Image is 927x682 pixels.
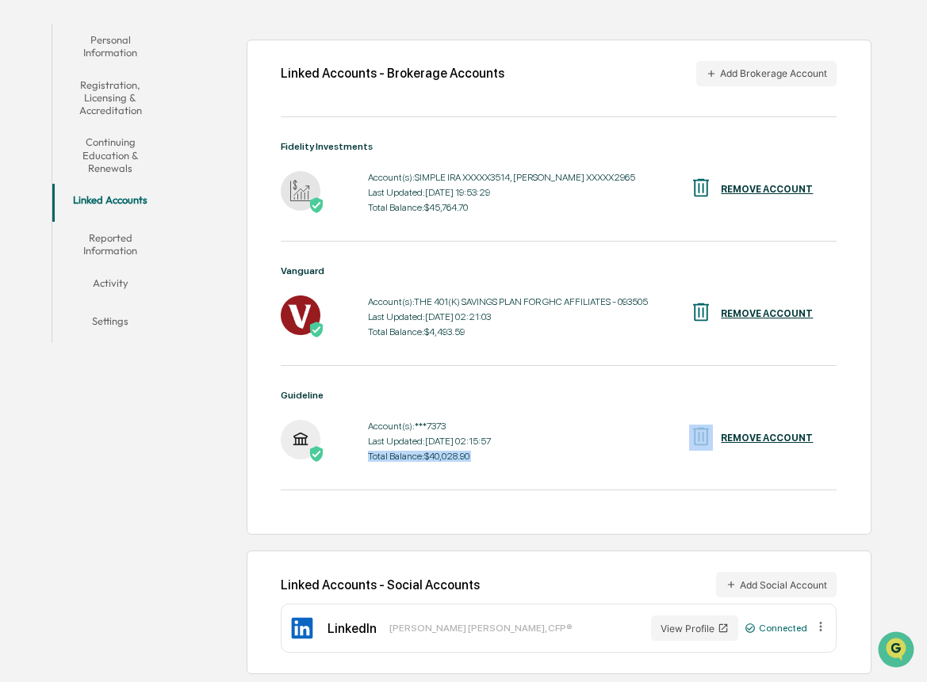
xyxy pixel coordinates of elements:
p: How can we help? [16,33,289,59]
div: REMOVE ACCOUNT [721,184,813,195]
button: Settings [52,305,168,343]
div: We're available if you need us! [54,137,201,150]
div: Start new chat [54,121,260,137]
img: LinkedIn Icon [289,615,315,641]
span: Data Lookup [32,230,100,246]
a: 🖐️Preclearance [10,193,109,222]
span: Preclearance [32,200,102,215]
div: Last Updated: [DATE] 02:21:03 [368,311,648,322]
div: Last Updated: [DATE] 02:15:57 [368,436,491,447]
div: Account(s): THE 401(K) SAVINGS PLAN FOR GHC AFFILIATES - 093505 [368,296,648,307]
div: Total Balance: $45,764.70 [368,202,635,213]
div: 🔎 [16,231,29,244]
iframe: Open customer support [876,630,919,672]
div: Account(s): ***7373 [368,421,491,432]
button: Personal Information [52,24,168,69]
div: 🖐️ [16,201,29,214]
a: 🗄️Attestations [109,193,203,222]
div: Last Updated: [DATE] 19:53:29 [368,187,635,198]
div: Guideline [281,390,837,401]
img: 1746055101610-c473b297-6a78-478c-a979-82029cc54cd1 [16,121,44,150]
img: Vanguard - Active [281,295,320,335]
img: Active [308,446,324,462]
div: Linked Accounts - Social Accounts [281,572,837,597]
button: Activity [52,267,168,305]
img: Active [308,197,324,213]
div: Total Balance: $4,493.59 [368,326,648,337]
span: Attestations [131,200,197,215]
button: View Profile [651,615,738,641]
div: 🗄️ [115,201,128,214]
img: Guideline - Active [281,420,320,459]
img: Active [308,322,324,337]
div: Account(s): SIMPLE IRA XXXXX3514, [PERSON_NAME] XXXXX2965 [368,172,635,183]
button: Reported Information [52,222,168,267]
button: Add Social Account [716,572,837,597]
a: 🔎Data Lookup [10,223,106,252]
div: Fidelity Investments [281,141,837,152]
img: REMOVE ACCOUNT [689,176,713,200]
div: [PERSON_NAME] [PERSON_NAME], CFP® [389,623,573,634]
button: Start new chat [270,126,289,145]
img: Fidelity Investments - Active [281,171,320,211]
div: LinkedIn [328,621,377,636]
div: REMOVE ACCOUNT [721,308,813,319]
input: Clear [41,72,262,89]
div: REMOVE ACCOUNT [721,432,813,444]
img: REMOVE ACCOUNT [689,300,713,324]
div: Vanguard [281,265,837,276]
a: Powered byPylon [112,268,192,280]
div: Connected [745,623,807,634]
button: Continuing Education & Renewals [52,126,168,184]
img: REMOVE ACCOUNT [689,425,713,448]
span: Pylon [158,269,192,280]
button: Linked Accounts [52,184,168,222]
div: Total Balance: $40,028.90 [368,451,491,462]
div: secondary tabs example [52,24,168,343]
button: Add Brokerage Account [696,61,837,86]
button: Registration, Licensing & Accreditation [52,69,168,127]
div: Linked Accounts - Brokerage Accounts [281,66,504,81]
